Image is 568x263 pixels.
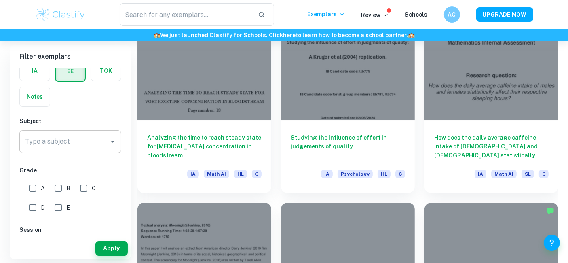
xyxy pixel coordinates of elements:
button: Open [107,136,118,147]
img: Clastify logo [35,6,87,23]
a: Analyzing the time to reach steady state for [MEDICAL_DATA] concentration in bloodstreamIAMath AIHL6 [137,19,271,193]
button: TOK [91,61,121,81]
button: IA [20,61,50,81]
span: IA [321,170,333,178]
span: 6 [539,170,549,178]
span: SL [522,170,534,178]
span: 6 [395,170,405,178]
input: Search for any exemplars... [120,3,252,26]
img: Marked [546,207,554,215]
span: B [66,184,70,193]
span: HL [234,170,247,178]
span: IA [475,170,486,178]
span: Psychology [338,170,373,178]
span: A [41,184,45,193]
h6: Filter exemplars [10,45,131,68]
span: 6 [252,170,262,178]
span: 🏫 [408,32,415,38]
h6: We just launched Clastify for Schools. Click to learn how to become a school partner. [2,31,566,40]
button: Help and Feedback [544,235,560,251]
p: Exemplars [308,10,345,19]
button: Apply [95,241,128,256]
a: Schools [405,11,428,18]
span: HL [378,170,391,178]
button: AC [444,6,460,23]
h6: Subject [19,117,121,125]
span: IA [187,170,199,178]
h6: Analyzing the time to reach steady state for [MEDICAL_DATA] concentration in bloodstream [147,133,262,160]
button: EE [56,62,85,81]
span: D [41,203,45,212]
span: 🏫 [153,32,160,38]
h6: AC [447,10,456,19]
a: Studying the influence of effort in judgements of qualityIAPsychologyHL6 [281,19,415,193]
span: E [66,203,70,212]
h6: Studying the influence of effort in judgements of quality [291,133,405,160]
span: Math AI [204,170,229,178]
span: Math AI [491,170,517,178]
a: here [283,32,296,38]
button: Notes [20,87,50,106]
h6: Session [19,225,121,234]
button: UPGRADE NOW [476,7,533,22]
h6: Grade [19,166,121,175]
h6: How does the daily average caffeine intake of [DEMOGRAPHIC_DATA] and [DEMOGRAPHIC_DATA] statistic... [434,133,549,160]
a: How does the daily average caffeine intake of [DEMOGRAPHIC_DATA] and [DEMOGRAPHIC_DATA] statistic... [424,19,558,193]
span: C [92,184,96,193]
p: Review [361,11,389,19]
